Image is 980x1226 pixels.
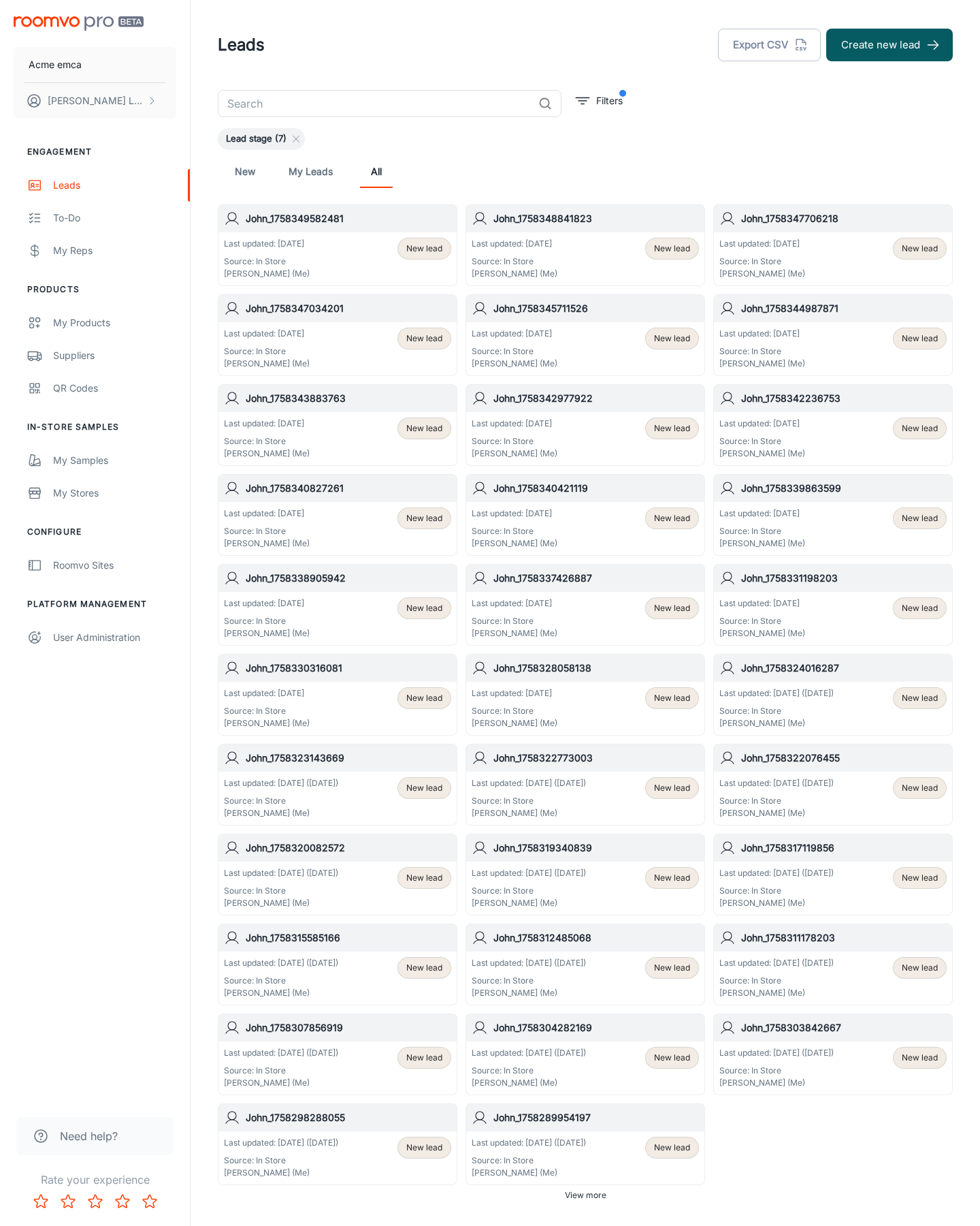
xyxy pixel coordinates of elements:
p: Source: In Store [472,705,557,717]
p: Source: In Store [472,885,586,897]
span: New lead [654,1052,690,1064]
span: New lead [902,1052,938,1064]
h6: John_1758348841823 [493,211,699,226]
p: [PERSON_NAME] (Me) [472,268,557,280]
p: Source: In Store [224,705,310,717]
span: New lead [654,872,690,884]
span: New lead [406,782,442,794]
span: New lead [902,332,938,345]
a: New [229,155,261,188]
p: Last updated: [DATE] ([DATE]) [719,957,834,969]
p: Last updated: [DATE] [719,507,805,520]
button: [PERSON_NAME] Leaptools [14,83,176,119]
a: John_1758343883763Last updated: [DATE]Source: In Store[PERSON_NAME] (Me)New lead [218,384,457,466]
p: Last updated: [DATE] ([DATE]) [472,777,586,789]
div: To-do [53,210,176,225]
h6: John_1758337426887 [493,571,699,586]
h6: John_1758339863599 [741,481,947,496]
p: [PERSON_NAME] (Me) [719,627,805,640]
button: Rate 3 star [82,1188,109,1215]
a: John_1758342977922Last updated: [DATE]Source: In Store[PERSON_NAME] (Me)New lead [465,384,705,466]
h6: John_1758344987871 [741,301,947,316]
span: New lead [654,242,690,255]
p: Source: In Store [472,525,557,537]
span: New lead [902,602,938,614]
h6: John_1758311178203 [741,930,947,945]
h6: John_1758322076455 [741,751,947,766]
p: Source: In Store [472,1065,586,1077]
a: John_1758330316081Last updated: [DATE]Source: In Store[PERSON_NAME] (Me)New lead [218,654,457,736]
a: John_1758303842667Last updated: [DATE] ([DATE])Source: In Store[PERSON_NAME] (Me)New lead [713,1013,953,1095]
p: [PERSON_NAME] (Me) [224,1077,338,1089]
a: John_1758328058138Last updated: [DATE]Source: In Store[PERSON_NAME] (Me)New lead [465,654,705,736]
a: John_1758349582481Last updated: [DATE]Source: In Store[PERSON_NAME] (Me)New lead [218,204,457,286]
span: New lead [654,332,690,345]
p: Last updated: [DATE] [719,418,805,430]
button: Rate 2 star [54,1188,82,1215]
p: Last updated: [DATE] ([DATE]) [719,1047,834,1059]
p: Source: In Store [472,975,586,987]
p: [PERSON_NAME] (Me) [719,537,805,550]
p: Source: In Store [719,615,805,627]
div: User Administration [53,630,176,645]
button: Rate 4 star [109,1188,136,1215]
h6: John_1758312485068 [493,930,699,945]
h6: John_1758345711526 [493,301,699,316]
div: QR Codes [53,381,176,396]
h6: John_1758340421119 [493,481,699,496]
p: Source: In Store [719,975,834,987]
p: [PERSON_NAME] (Me) [472,807,586,819]
input: Search [218,90,533,117]
a: John_1758345711526Last updated: [DATE]Source: In Store[PERSON_NAME] (Me)New lead [465,294,705,376]
span: New lead [902,512,938,524]
button: View more [559,1185,612,1206]
button: Create new lead [826,29,953,61]
span: New lead [654,602,690,614]
a: John_1758339863599Last updated: [DATE]Source: In Store[PERSON_NAME] (Me)New lead [713,474,953,556]
h6: John_1758330316081 [246,661,451,676]
h6: John_1758347034201 [246,301,451,316]
span: New lead [406,422,442,435]
p: Last updated: [DATE] ([DATE]) [224,957,338,969]
span: New lead [654,512,690,524]
a: John_1758347706218Last updated: [DATE]Source: In Store[PERSON_NAME] (Me)New lead [713,204,953,286]
a: John_1758319340839Last updated: [DATE] ([DATE])Source: In Store[PERSON_NAME] (Me)New lead [465,834,705,915]
h6: John_1758338905942 [246,571,451,586]
p: [PERSON_NAME] (Me) [224,268,310,280]
p: [PERSON_NAME] (Me) [472,897,586,909]
span: New lead [902,422,938,435]
span: New lead [902,692,938,704]
p: Last updated: [DATE] ([DATE]) [719,867,834,879]
span: New lead [406,962,442,974]
h6: John_1758304282169 [493,1020,699,1035]
p: Last updated: [DATE] [472,238,557,250]
p: Last updated: [DATE] ([DATE]) [472,1137,586,1149]
p: [PERSON_NAME] (Me) [224,447,310,460]
span: New lead [406,242,442,255]
p: [PERSON_NAME] (Me) [472,1167,586,1179]
a: John_1758289954197Last updated: [DATE] ([DATE])Source: In Store[PERSON_NAME] (Me)New lead [465,1103,705,1185]
p: Source: In Store [719,255,805,268]
p: Last updated: [DATE] ([DATE]) [719,687,834,700]
span: New lead [902,872,938,884]
span: Need help? [60,1128,118,1144]
h6: John_1758347706218 [741,211,947,226]
p: [PERSON_NAME] (Me) [719,358,805,370]
button: Rate 1 star [27,1188,54,1215]
p: Last updated: [DATE] [224,597,310,610]
p: Last updated: [DATE] [472,507,557,520]
p: Last updated: [DATE] [224,687,310,700]
p: Last updated: [DATE] ([DATE]) [472,957,586,969]
p: Source: In Store [719,795,834,807]
p: [PERSON_NAME] (Me) [472,358,557,370]
p: Source: In Store [472,435,557,447]
h6: John_1758307856919 [246,1020,451,1035]
p: Source: In Store [472,255,557,268]
h6: John_1758328058138 [493,661,699,676]
p: Last updated: [DATE] ([DATE]) [472,867,586,879]
p: Source: In Store [719,525,805,537]
h6: John_1758342977922 [493,391,699,406]
p: Source: In Store [224,795,338,807]
a: John_1758324016287Last updated: [DATE] ([DATE])Source: In Store[PERSON_NAME] (Me)New lead [713,654,953,736]
a: John_1758348841823Last updated: [DATE]Source: In Store[PERSON_NAME] (Me)New lead [465,204,705,286]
